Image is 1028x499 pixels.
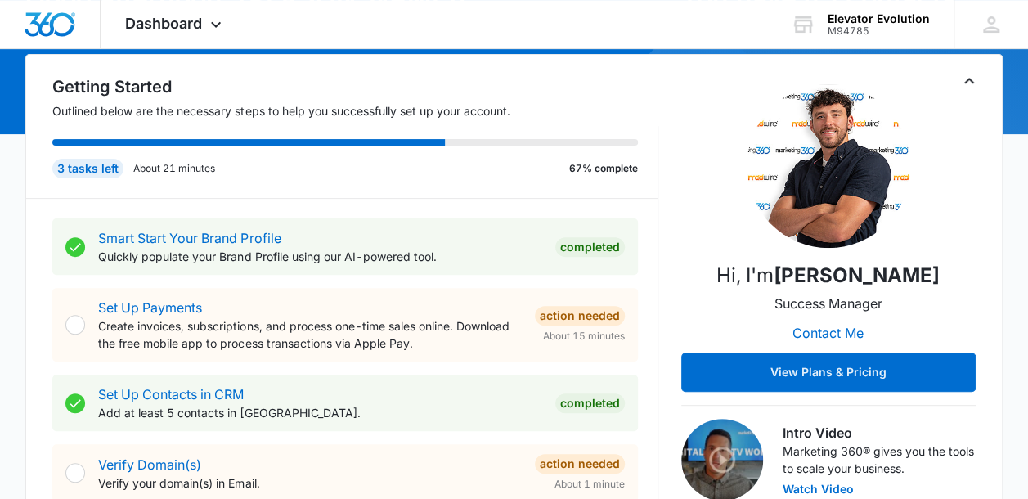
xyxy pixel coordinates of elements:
div: Completed [555,237,625,257]
h3: Intro Video [783,423,976,443]
div: Action Needed [535,454,625,474]
div: account id [828,25,930,37]
div: Completed [555,393,625,413]
span: About 15 minutes [543,329,625,344]
button: Toggle Collapse [959,71,979,91]
p: 67% complete [569,161,638,176]
p: Marketing 360® gives you the tools to scale your business. [783,443,976,477]
button: Watch Video [783,483,854,495]
div: account name [828,12,930,25]
span: Dashboard [125,15,202,32]
a: Verify Domain(s) [98,456,201,473]
img: Jacob Gallahan [747,84,910,248]
a: Set Up Payments [98,299,202,316]
span: About 1 minute [554,477,625,492]
div: 3 tasks left [52,159,123,178]
p: Add at least 5 contacts in [GEOGRAPHIC_DATA]. [98,404,541,421]
strong: [PERSON_NAME] [774,263,940,287]
p: Success Manager [774,294,882,313]
a: Smart Start Your Brand Profile [98,230,281,246]
h2: Getting Started [52,74,658,99]
p: About 21 minutes [133,161,215,176]
p: Outlined below are the necessary steps to help you successfully set up your account. [52,102,658,119]
p: Quickly populate your Brand Profile using our AI-powered tool. [98,248,541,265]
p: Create invoices, subscriptions, and process one-time sales online. Download the free mobile app t... [98,317,521,352]
p: Hi, I'm [716,261,940,290]
button: Contact Me [776,313,880,353]
div: Action Needed [535,306,625,326]
p: Verify your domain(s) in Email. [98,474,521,492]
button: View Plans & Pricing [681,353,976,392]
a: Set Up Contacts in CRM [98,386,244,402]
